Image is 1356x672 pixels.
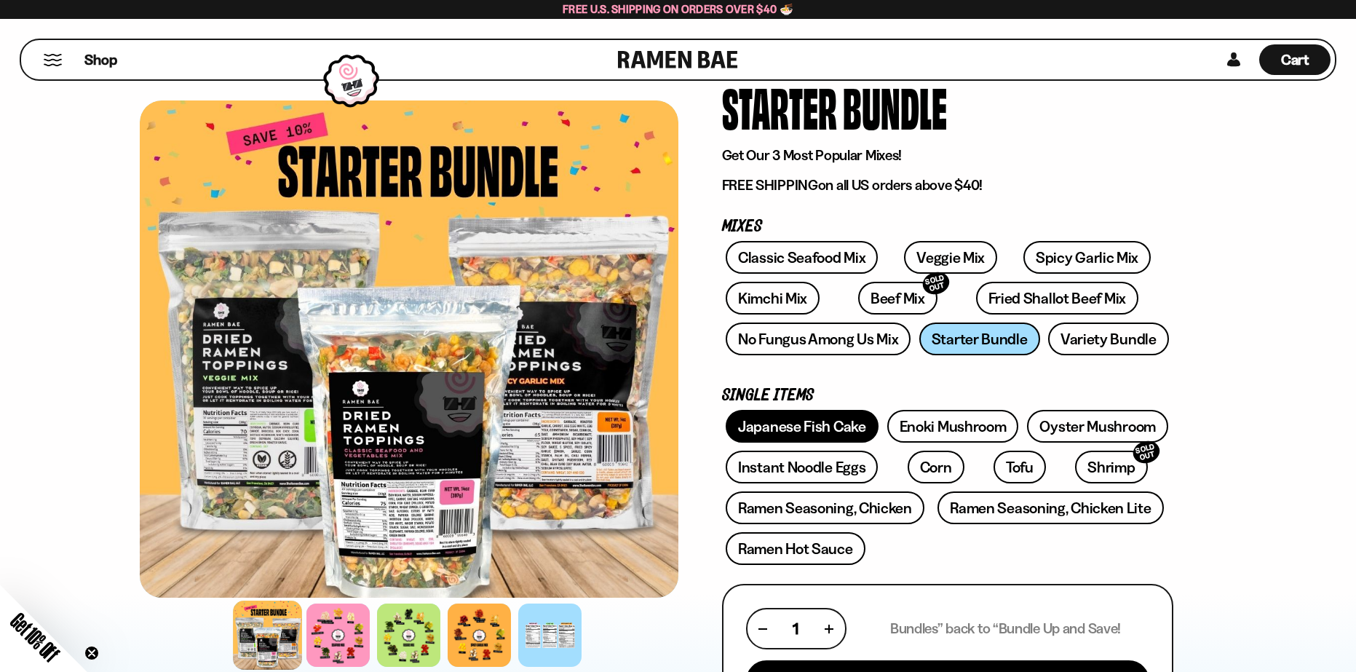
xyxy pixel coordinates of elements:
a: Fried Shallot Beef Mix [976,282,1138,315]
a: Shop [84,44,117,75]
div: SOLD OUT [920,269,952,298]
p: Get Our 3 Most Popular Mixes! [722,146,1173,165]
span: 1 [793,620,798,638]
a: Veggie Mix [904,241,997,274]
a: Corn [908,451,964,483]
a: Ramen Seasoning, Chicken Lite [937,491,1163,524]
div: SOLD OUT [1130,438,1162,467]
a: Classic Seafood Mix [726,241,878,274]
button: Close teaser [84,646,99,660]
p: Mixes [722,220,1173,234]
a: Variety Bundle [1048,323,1169,355]
a: Ramen Seasoning, Chicken [726,491,924,524]
a: No Fungus Among Us Mix [726,323,911,355]
span: Shop [84,50,117,70]
button: Mobile Menu Trigger [43,54,63,66]
span: Get 10% Off [7,609,63,665]
a: Spicy Garlic Mix [1023,241,1151,274]
a: Enoki Mushroom [887,410,1019,443]
span: Free U.S. Shipping on Orders over $40 🍜 [563,2,793,16]
p: Bundles” back to “Bundle Up and Save! [890,620,1121,638]
a: Tofu [994,451,1046,483]
a: Japanese Fish Cake [726,410,879,443]
div: Bundle [843,79,947,134]
a: Instant Noodle Eggs [726,451,878,483]
span: Cart [1281,51,1309,68]
a: Cart [1259,40,1331,79]
strong: FREE SHIPPING [722,176,818,194]
a: Ramen Hot Sauce [726,532,865,565]
p: on all US orders above $40! [722,176,1173,194]
p: Single Items [722,389,1173,403]
a: ShrimpSOLD OUT [1075,451,1147,483]
div: Starter [722,79,837,134]
a: Oyster Mushroom [1027,410,1168,443]
a: Beef MixSOLD OUT [858,282,937,315]
a: Kimchi Mix [726,282,820,315]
